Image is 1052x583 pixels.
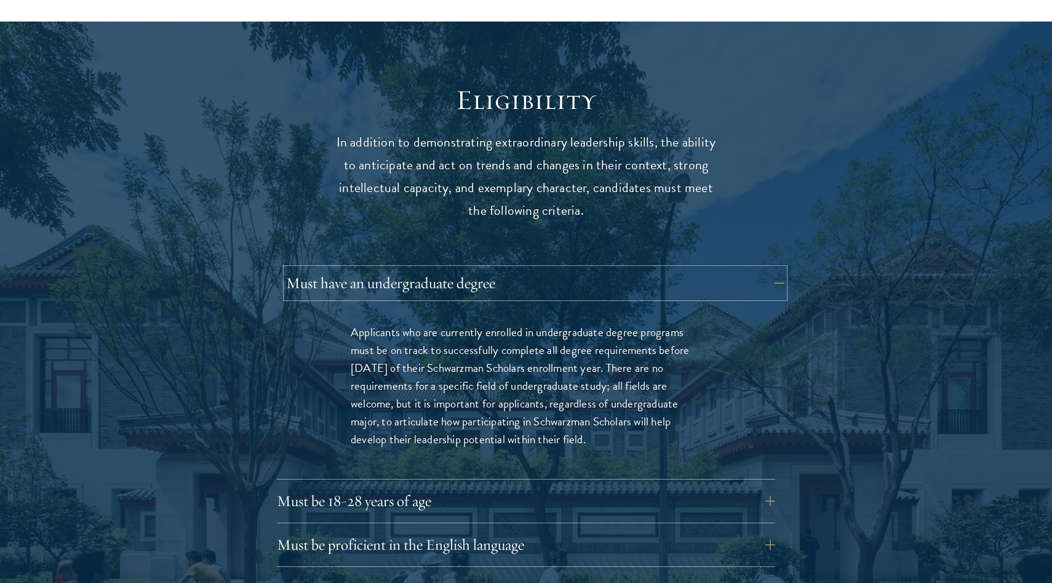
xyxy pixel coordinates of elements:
[286,268,784,298] button: Must have an undergraduate degree
[335,131,717,222] p: In addition to demonstrating extraordinary leadership skills, the ability to anticipate and act o...
[277,486,775,516] button: Must be 18-28 years of age
[277,530,775,560] button: Must be proficient in the English language
[335,83,717,118] h2: Eligibility
[351,323,701,448] p: Applicants who are currently enrolled in undergraduate degree programs must be on track to succes...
